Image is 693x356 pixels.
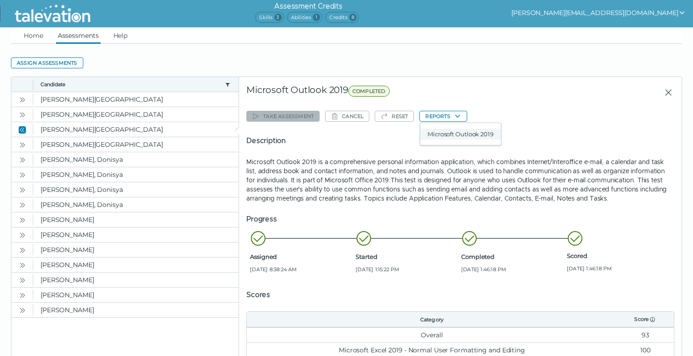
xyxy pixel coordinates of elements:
cds-icon: Open [19,262,26,269]
span: 8 [349,14,357,21]
clr-dg-cell: [PERSON_NAME], Donisya [33,197,239,212]
button: Open [17,169,28,180]
cds-icon: Open [19,141,26,149]
button: candidate filter [224,81,231,88]
a: Assessments [56,27,101,44]
span: 1 [313,14,320,21]
span: COMPLETED [348,86,390,97]
button: Assign assessments [11,57,83,68]
button: Take assessment [246,111,320,122]
clr-dg-cell: [PERSON_NAME] [33,303,239,317]
span: [DATE] 1:46:18 PM [461,266,563,273]
td: 93 [617,327,674,342]
span: Credits [325,12,358,23]
button: Open [17,94,28,105]
div: Microsoft Outlook 2019 [246,84,525,101]
button: Open [17,184,28,195]
h5: Scores [246,289,674,300]
span: [DATE] 8:38:24 AM [250,266,352,273]
button: Open [17,259,28,270]
img: Talevation_Logo_Transparent_white.png [11,2,94,25]
button: Open [17,199,28,210]
span: [DATE] 1:46:18 PM [567,265,669,272]
cds-icon: Open [19,186,26,194]
cds-icon: Open [19,232,26,239]
h5: Progress [246,214,674,225]
cds-icon: Open [19,277,26,284]
h5: Description [246,135,674,146]
span: Started [356,253,458,260]
th: Category [247,312,617,327]
button: Open [17,274,28,285]
clr-dg-cell: [PERSON_NAME] [33,227,239,242]
button: Open [17,214,28,225]
a: Help [112,27,130,44]
button: Reports [419,111,467,122]
h6: Assessment Credits [255,1,361,12]
button: Close [17,124,28,135]
span: Abilities [287,12,323,23]
button: Open [17,154,28,165]
clr-dg-cell: [PERSON_NAME][GEOGRAPHIC_DATA] [33,137,239,152]
button: Microsoft Outlook 2019 [420,129,501,139]
th: Score [617,312,674,327]
clr-dg-cell: [PERSON_NAME] [33,288,239,302]
span: 3 [275,14,282,21]
cds-icon: Close [19,126,26,134]
span: Completed [461,253,563,260]
clr-dg-cell: [PERSON_NAME], Donisya [33,182,239,197]
button: Open [17,109,28,120]
clr-dg-cell: [PERSON_NAME][GEOGRAPHIC_DATA] [33,107,239,122]
button: Close [657,84,674,101]
button: Cancel [325,111,369,122]
span: [DATE] 1:15:22 PM [356,266,458,273]
cds-icon: Open [19,156,26,164]
cds-icon: Open [19,247,26,254]
button: Open [17,244,28,255]
cds-icon: Open [19,217,26,224]
clr-dg-cell: [PERSON_NAME][GEOGRAPHIC_DATA] [33,122,239,137]
clr-dg-cell: [PERSON_NAME], Donisya [33,152,239,167]
p: Microsoft Outlook 2019 is a comprehensive personal information application, which combines Intern... [246,157,674,203]
button: Open [17,229,28,240]
clr-dg-cell: [PERSON_NAME][GEOGRAPHIC_DATA] [33,92,239,107]
td: Overall [247,327,617,342]
button: show user actions [511,7,686,18]
cds-icon: Open [19,292,26,299]
cds-icon: Open [19,201,26,209]
clr-dg-cell: [PERSON_NAME] [33,258,239,272]
cds-icon: Open [19,111,26,119]
cds-icon: Open [19,307,26,314]
clr-dg-cell: [PERSON_NAME] [33,212,239,227]
button: Open [17,289,28,300]
button: Reset [375,111,414,122]
a: Home [22,27,45,44]
span: Assigned [250,253,352,260]
button: Open [17,304,28,315]
span: Scored [567,252,669,259]
button: Candidate [41,81,221,88]
span: Skills [255,12,284,23]
cds-icon: Open [19,171,26,179]
cds-icon: Open [19,96,26,103]
button: Open [17,139,28,150]
clr-dg-cell: [PERSON_NAME], Donisya [33,167,239,182]
clr-dg-cell: [PERSON_NAME] [33,273,239,287]
clr-dg-cell: [PERSON_NAME] [33,242,239,257]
